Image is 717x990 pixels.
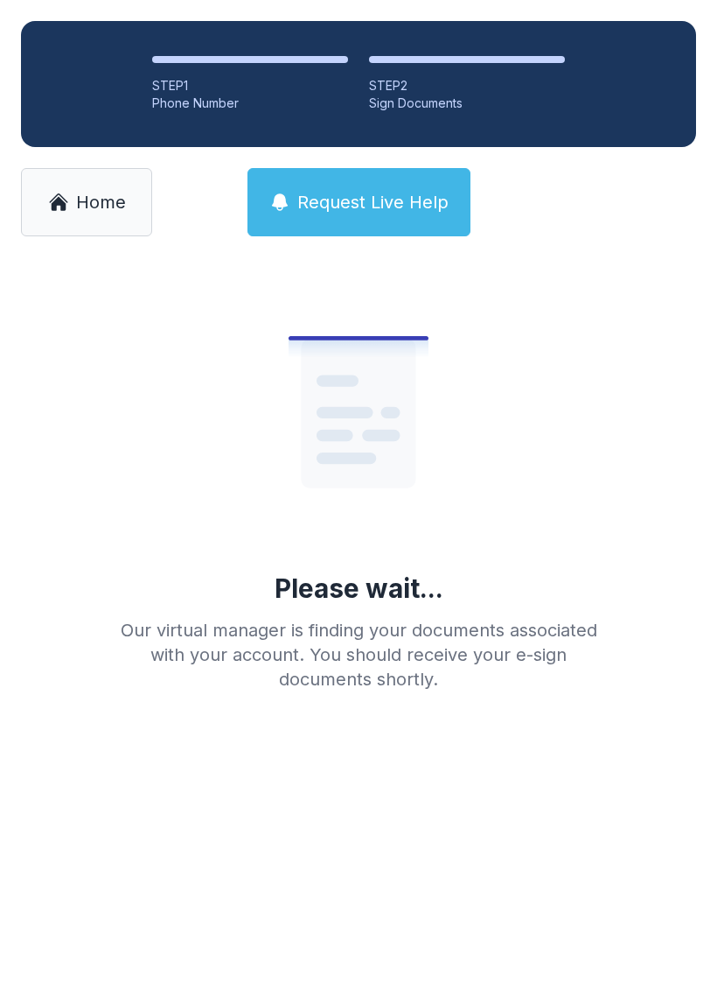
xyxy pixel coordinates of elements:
div: STEP 1 [152,77,348,95]
div: Phone Number [152,95,348,112]
span: Home [76,190,126,214]
div: STEP 2 [369,77,565,95]
div: Please wait... [275,572,443,604]
div: Our virtual manager is finding your documents associated with your account. You should receive yo... [107,618,610,692]
div: Sign Documents [369,95,565,112]
span: Request Live Help [297,190,449,214]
